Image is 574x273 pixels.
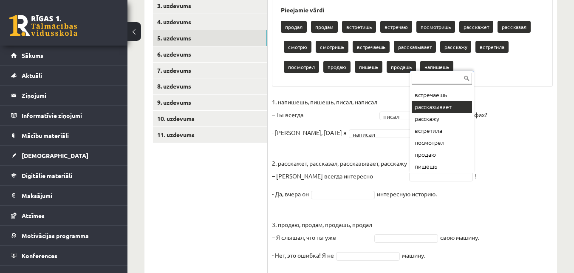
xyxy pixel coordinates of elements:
div: посмотрел [412,137,472,149]
div: встречаешь [412,89,472,101]
div: продаю [412,149,472,161]
div: расскажу [412,113,472,125]
div: встретила [412,125,472,137]
div: пишешь [412,161,472,172]
div: рассказывает [412,101,472,113]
